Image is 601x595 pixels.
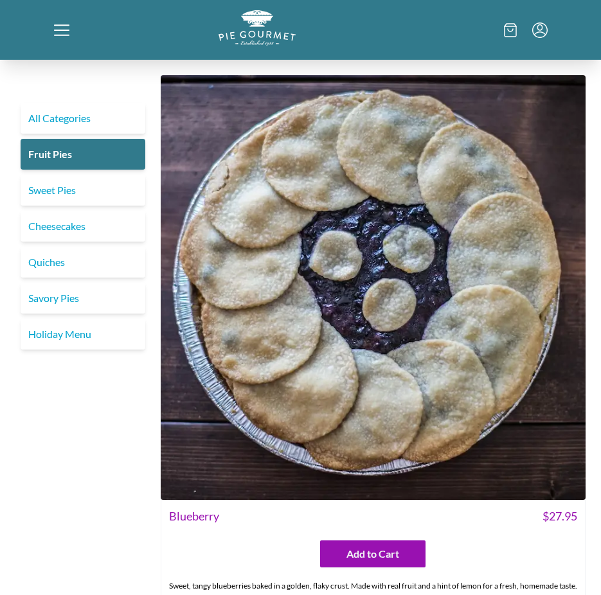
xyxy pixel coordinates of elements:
[21,211,145,242] a: Cheesecakes
[21,247,145,278] a: Quiches
[169,508,219,525] span: Blueberry
[161,75,586,500] img: Blueberry
[532,22,548,38] button: Menu
[543,508,577,525] span: $ 27.95
[21,319,145,350] a: Holiday Menu
[21,139,145,170] a: Fruit Pies
[219,10,296,46] img: logo
[21,175,145,206] a: Sweet Pies
[320,540,426,567] button: Add to Cart
[21,283,145,314] a: Savory Pies
[219,35,296,48] a: Logo
[346,546,399,562] span: Add to Cart
[21,103,145,134] a: All Categories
